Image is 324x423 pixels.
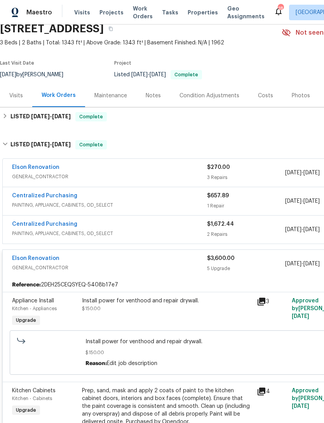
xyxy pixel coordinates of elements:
span: [DATE] [303,227,320,232]
span: [DATE] [285,227,301,232]
span: [DATE] [285,261,301,267]
div: Photos [292,92,310,100]
div: Maintenance [94,92,127,100]
a: Centralized Purchasing [12,221,77,227]
span: Upgrade [13,406,39,414]
div: Costs [258,92,273,100]
span: $1,672.44 [207,221,234,227]
a: Elson Renovation [12,165,59,170]
div: 5 Upgrade [207,265,285,272]
span: [DATE] [292,404,309,409]
span: Project [114,61,131,65]
span: Work Orders [133,5,153,20]
div: 18 [278,5,283,12]
span: [DATE] [52,142,71,147]
div: Condition Adjustments [179,92,239,100]
span: Reason: [85,361,107,366]
span: - [285,197,320,205]
span: [DATE] [150,72,166,77]
span: Properties [188,9,218,16]
span: Kitchen - Cabinets [12,396,52,401]
span: [DATE] [303,261,320,267]
span: - [31,114,71,119]
span: Maestro [26,9,52,16]
span: [DATE] [292,314,309,319]
b: Reference: [12,281,41,289]
span: Geo Assignments [227,5,265,20]
span: - [131,72,166,77]
div: 3 Repairs [207,174,285,181]
span: PAINTING, APPLIANCE, CABINETS, OD_SELECT [12,230,207,237]
div: 3 [257,297,287,306]
span: - [285,226,320,233]
span: Tasks [162,10,178,15]
span: Listed [114,72,202,77]
span: $3,600.00 [207,256,235,261]
div: Work Orders [42,91,76,99]
span: [DATE] [52,114,71,119]
span: [DATE] [131,72,148,77]
span: PAINTING, APPLIANCE, CABINETS, OD_SELECT [12,201,207,209]
span: Edit job description [107,361,157,366]
span: Visits [74,9,90,16]
div: 1 Repair [207,202,285,210]
span: $150.00 [82,306,101,311]
span: Upgrade [13,316,39,324]
span: Complete [76,113,106,121]
a: Centralized Purchasing [12,193,77,198]
span: $657.89 [207,193,229,198]
span: [DATE] [31,114,50,119]
div: 2 Repairs [207,230,285,238]
span: $270.00 [207,165,230,170]
span: GENERAL_CONTRACTOR [12,264,207,272]
span: [DATE] [303,170,320,176]
span: Projects [99,9,124,16]
a: Elson Renovation [12,256,59,261]
div: Install power for venthood and repair drywall. [82,297,252,305]
div: 4 [257,387,287,396]
span: GENERAL_CONTRACTOR [12,173,207,181]
h6: LISTED [10,140,71,149]
span: [DATE] [303,198,320,204]
span: [DATE] [285,198,301,204]
h6: LISTED [10,112,71,121]
span: - [285,169,320,177]
div: Notes [146,92,161,100]
div: Visits [9,92,23,100]
span: Kitchen Cabinets [12,388,56,393]
span: Kitchen - Appliances [12,306,57,311]
span: Appliance Install [12,298,54,304]
span: [DATE] [31,142,50,147]
span: Complete [76,141,106,149]
span: - [31,142,71,147]
span: Complete [171,72,201,77]
span: [DATE] [285,170,301,176]
span: - [285,260,320,268]
button: Copy Address [104,22,118,36]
